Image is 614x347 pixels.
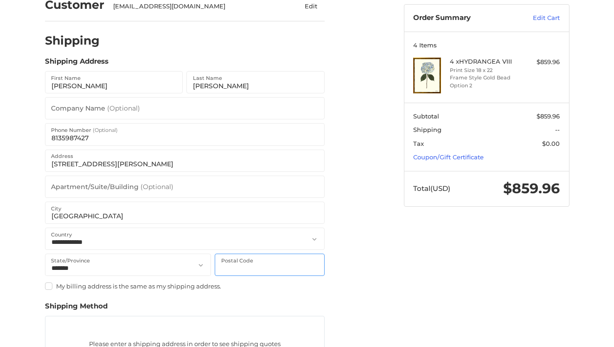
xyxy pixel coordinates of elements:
label: My billing address is the same as my shipping address. [45,282,325,290]
label: State/Province [51,255,90,266]
small: (Optional) [107,104,140,112]
h4: 4 x HYDRANGEA VIII [450,58,521,65]
label: Phone Number [51,125,118,135]
label: Postal Code [221,255,253,266]
label: Address [51,151,73,161]
span: $859.96 [537,112,560,120]
label: First Name [51,73,81,83]
span: Total (USD) [413,184,450,193]
legend: Shipping Method [45,301,108,316]
span: $0.00 [542,140,560,147]
span: Subtotal [413,112,439,120]
a: Edit Cart [513,13,560,23]
label: Country [51,229,72,240]
span: -- [555,126,560,133]
a: Coupon/Gift Certificate [413,153,484,161]
div: $859.96 [523,58,560,67]
label: City [51,203,61,214]
h3: 4 Items [413,41,560,49]
li: Print Size 18 x 22 [450,66,521,74]
legend: Shipping Address [45,56,109,71]
small: (Optional) [93,127,118,133]
span: Tax [413,140,424,147]
h2: Shipping [45,33,100,48]
span: Shipping [413,126,441,133]
label: Last Name [193,73,222,83]
div: [EMAIL_ADDRESS][DOMAIN_NAME] [113,2,280,11]
li: Frame Style Gold Bead Option 2 [450,74,521,89]
small: (Optional) [141,183,173,191]
span: $859.96 [503,180,560,197]
label: Company Name [51,97,140,120]
h3: Order Summary [413,13,513,23]
label: Apartment/Suite/Building [51,176,173,198]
